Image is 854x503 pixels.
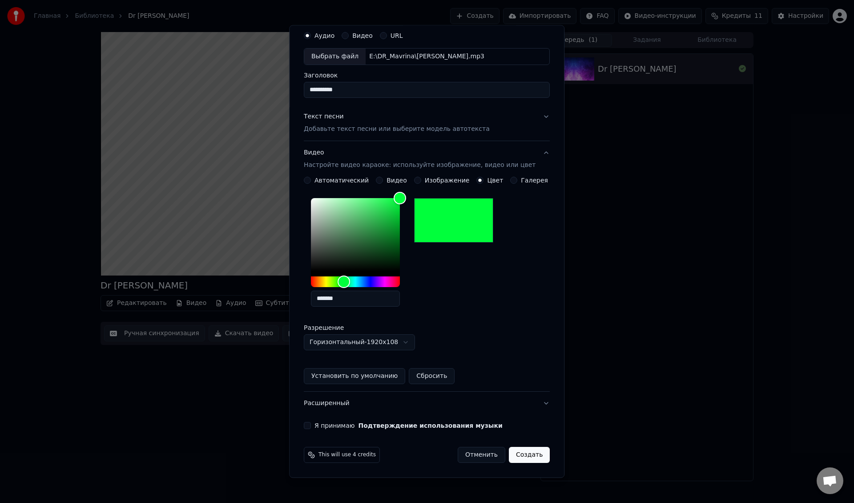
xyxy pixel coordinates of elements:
button: Я принимаю [359,422,503,429]
button: Сбросить [409,368,455,384]
label: Галерея [521,177,548,183]
button: Установить по умолчанию [304,368,405,384]
span: This will use 4 credits [318,451,376,458]
div: E:\DR_Mavrina\[PERSON_NAME].mp3 [366,53,488,61]
label: URL [391,33,403,39]
div: Color [311,198,400,271]
div: ВидеоНастройте видео караоке: используйте изображение, видео или цвет [304,177,550,391]
div: Hue [311,276,400,287]
label: Изображение [425,177,470,183]
label: Заголовок [304,72,550,78]
button: Отменить [458,447,505,463]
button: ВидеоНастройте видео караоке: используйте изображение, видео или цвет [304,141,550,177]
button: Создать [509,447,550,463]
button: Текст песниДобавьте текст песни или выберите модель автотекста [304,105,550,141]
div: Текст песни [304,112,344,121]
p: Добавьте текст песни или выберите модель автотекста [304,125,490,134]
label: Разрешение [304,325,393,331]
p: Настройте видео караоке: используйте изображение, видео или цвет [304,161,536,170]
div: Видео [304,148,536,170]
label: Я принимаю [314,422,503,429]
label: Видео [387,177,407,183]
div: Выбрать файл [304,49,366,65]
label: Аудио [314,33,334,39]
label: Автоматический [314,177,369,183]
button: Расширенный [304,392,550,415]
label: Цвет [487,177,504,183]
label: Видео [352,33,373,39]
